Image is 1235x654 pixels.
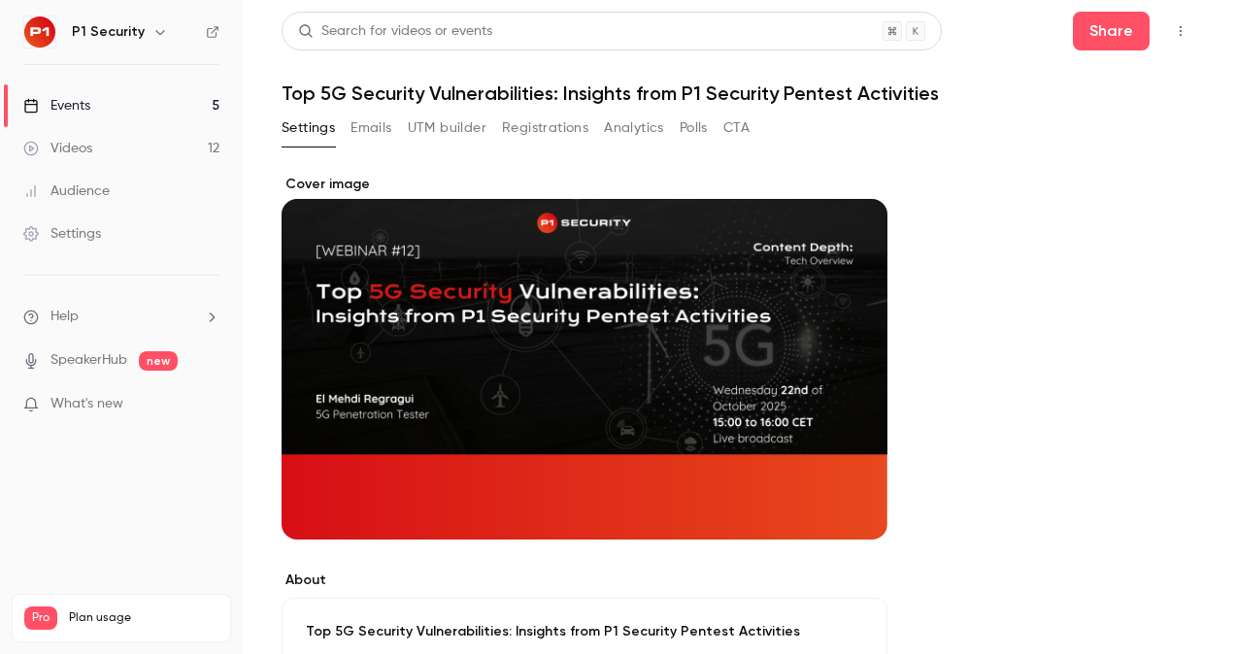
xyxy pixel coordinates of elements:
button: Polls [680,113,708,144]
div: Events [23,96,90,115]
button: Analytics [604,113,664,144]
button: Emails [350,113,391,144]
button: CTA [723,113,750,144]
button: Registrations [502,113,588,144]
div: Videos [23,139,92,158]
span: Plan usage [69,610,218,626]
label: Cover image [282,175,887,194]
img: P1 Security [24,16,55,48]
section: Cover image [282,175,887,540]
span: Help [50,307,79,327]
div: Audience [23,181,110,201]
span: Pro [24,606,57,630]
h1: Top 5G Security Vulnerabilities: Insights from P1 Security Pentest Activities [282,82,1196,105]
li: help-dropdown-opener [23,307,219,327]
a: SpeakerHub [50,350,127,371]
span: new [139,351,178,371]
button: Share [1073,12,1150,50]
p: Top 5G Security Vulnerabilities: Insights from P1 Security Pentest Activities [306,622,863,641]
div: Search for videos or events [298,21,492,42]
iframe: Noticeable Trigger [196,396,219,413]
span: What's new [50,394,123,414]
label: About [282,571,887,590]
button: Settings [282,113,335,144]
div: Settings [23,224,101,244]
h6: P1 Security [72,22,145,42]
button: UTM builder [408,113,486,144]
